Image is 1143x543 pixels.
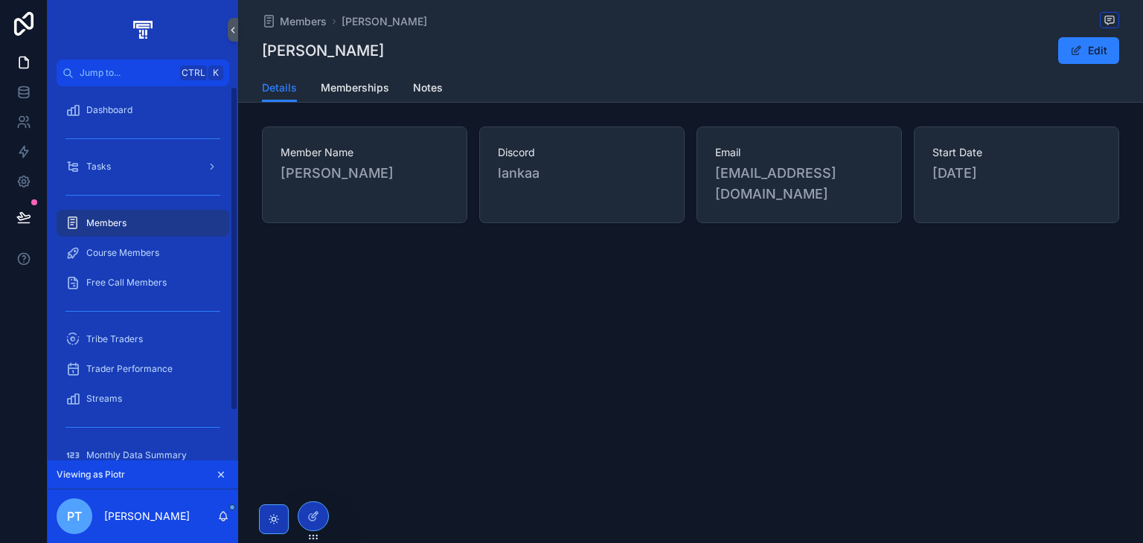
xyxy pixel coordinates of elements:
span: Email [715,145,883,160]
span: Start Date [932,145,1101,160]
a: Tribe Traders [57,326,229,353]
a: Free Call Members [57,269,229,296]
span: Monthly Data Summary [86,449,187,461]
a: Monthly Data Summary [57,442,229,469]
span: Discord [498,145,666,160]
span: Memberships [321,80,389,95]
a: Dashboard [57,97,229,123]
h1: [PERSON_NAME] [262,40,384,61]
span: Members [280,14,327,29]
span: lankaa [498,163,666,184]
button: Edit [1058,37,1119,64]
span: Details [262,80,297,95]
p: [PERSON_NAME] [104,509,190,524]
span: Free Call Members [86,277,167,289]
span: Jump to... [80,67,174,79]
img: App logo [130,18,155,42]
span: Viewing as Piotr [57,469,125,481]
a: Course Members [57,240,229,266]
span: Streams [86,393,122,405]
a: Trader Performance [57,356,229,382]
a: Tasks [57,153,229,180]
span: Dashboard [86,104,132,116]
button: Jump to...CtrlK [57,60,229,86]
a: Streams [57,385,229,412]
a: [PERSON_NAME] [342,14,427,29]
span: Tribe Traders [86,333,143,345]
a: Notes [413,74,443,104]
span: Notes [413,80,443,95]
span: PT [67,507,82,525]
a: Members [262,14,327,29]
a: Details [262,74,297,103]
span: Ctrl [180,65,207,80]
span: [DATE] [932,163,1101,184]
a: Members [57,210,229,237]
div: scrollable content [48,86,238,460]
span: Course Members [86,247,159,259]
span: Tasks [86,161,111,173]
span: [EMAIL_ADDRESS][DOMAIN_NAME] [715,163,883,205]
span: Members [86,217,127,229]
span: Trader Performance [86,363,173,375]
span: K [210,67,222,79]
span: Member Name [281,145,449,160]
span: [PERSON_NAME] [281,163,449,184]
a: Memberships [321,74,389,104]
